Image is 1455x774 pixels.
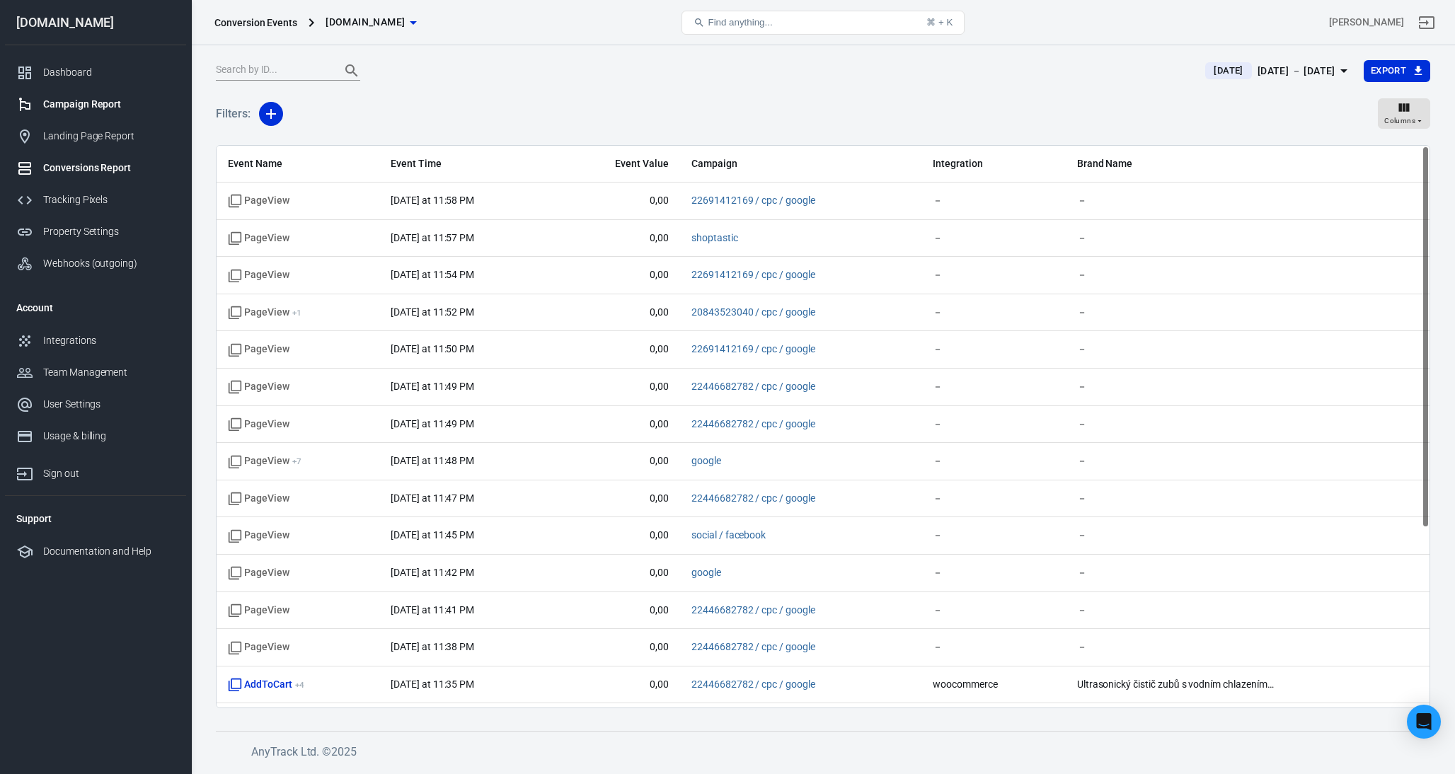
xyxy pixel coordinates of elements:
[933,603,1054,618] span: －
[1077,194,1275,208] span: －
[691,492,815,506] span: 22446682782 / cpc / google
[691,455,721,466] a: google
[5,357,186,388] a: Team Management
[43,192,175,207] div: Tracking Pixels
[691,232,738,243] a: shoptastic
[1077,528,1275,543] span: －
[566,380,669,394] span: 0,00
[43,365,175,380] div: Team Management
[228,268,289,282] span: Standard event name
[214,16,297,30] div: Conversion Events
[228,306,301,320] span: PageView
[691,678,815,690] a: 22446682782 / cpc / google
[391,604,474,616] time: 2025-08-31T23:41:30+02:00
[43,161,175,175] div: Conversions Report
[391,157,544,171] span: Event Time
[292,308,301,318] sup: + 1
[5,291,186,325] li: Account
[1077,268,1275,282] span: －
[691,641,815,652] a: 22446682782 / cpc / google
[251,743,1313,761] h6: AnyTrack Ltd. © 2025
[566,417,669,432] span: 0,00
[391,641,474,652] time: 2025-08-31T23:38:48+02:00
[391,529,474,541] time: 2025-08-31T23:45:43+02:00
[1077,492,1275,506] span: －
[691,566,721,580] span: google
[228,454,301,468] span: PageView
[691,678,815,692] span: 22446682782 / cpc / google
[566,231,669,246] span: 0,00
[1410,6,1444,40] a: Sign out
[933,306,1054,320] span: －
[228,231,289,246] span: Standard event name
[326,13,405,31] span: mident.cz
[228,342,289,357] span: Standard event name
[566,342,669,357] span: 0,00
[933,268,1054,282] span: －
[691,306,815,318] a: 20843523040 / cpc / google
[1077,231,1275,246] span: －
[691,528,766,543] span: social / facebook
[691,268,815,282] span: 22691412169 / cpc / google
[5,57,186,88] a: Dashboard
[691,342,815,357] span: 22691412169 / cpc / google
[228,380,289,394] span: Standard event name
[691,195,815,206] a: 22691412169 / cpc / google
[933,566,1054,580] span: －
[566,454,669,468] span: 0,00
[1077,157,1275,171] span: Brand Name
[5,388,186,420] a: User Settings
[682,11,965,35] button: Find anything...⌘ + K
[391,306,474,318] time: 2025-08-31T23:52:24+02:00
[216,62,329,80] input: Search by ID...
[1077,603,1275,618] span: －
[691,418,815,429] a: 22446682782 / cpc / google
[708,17,772,28] span: Find anything...
[1378,98,1430,129] button: Columns
[691,604,815,616] a: 22446682782 / cpc / google
[391,492,474,504] time: 2025-08-31T23:47:50+02:00
[228,566,289,580] span: Standard event name
[566,640,669,654] span: 0,00
[1258,62,1335,80] div: [DATE] － [DATE]
[933,342,1054,357] span: －
[926,17,953,28] div: ⌘ + K
[1077,417,1275,432] span: －
[1384,115,1415,127] span: Columns
[292,456,301,466] sup: + 7
[933,492,1054,506] span: －
[1329,15,1404,30] div: Account id: BeY51yNs
[691,231,738,246] span: shoptastic
[5,216,186,248] a: Property Settings
[43,429,175,444] div: Usage & billing
[5,325,186,357] a: Integrations
[391,232,474,243] time: 2025-08-31T23:57:04+02:00
[566,566,669,580] span: 0,00
[1077,342,1275,357] span: －
[391,381,474,392] time: 2025-08-31T23:49:47+02:00
[43,65,175,80] div: Dashboard
[691,640,815,654] span: 22446682782 / cpc / google
[1208,64,1248,78] span: [DATE]
[1077,678,1275,692] span: Ultrasonický čistič zubů s vodním chlazením WaterSonic - Zelená
[391,269,474,280] time: 2025-08-31T23:54:55+02:00
[216,91,251,137] h5: Filters:
[933,528,1054,543] span: －
[691,269,815,280] a: 22691412169 / cpc / google
[1407,705,1441,739] div: Open Intercom Messenger
[391,678,474,690] time: 2025-08-31T23:35:18+02:00
[566,528,669,543] span: 0,00
[43,224,175,239] div: Property Settings
[5,248,186,279] a: Webhooks (outgoing)
[566,194,669,208] span: 0,00
[566,603,669,618] span: 0,00
[228,528,289,543] span: Standard event name
[933,640,1054,654] span: －
[5,502,186,536] li: Support
[43,256,175,271] div: Webhooks (outgoing)
[566,678,669,692] span: 0,00
[933,380,1054,394] span: －
[566,306,669,320] span: 0,00
[43,544,175,559] div: Documentation and Help
[1077,640,1275,654] span: －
